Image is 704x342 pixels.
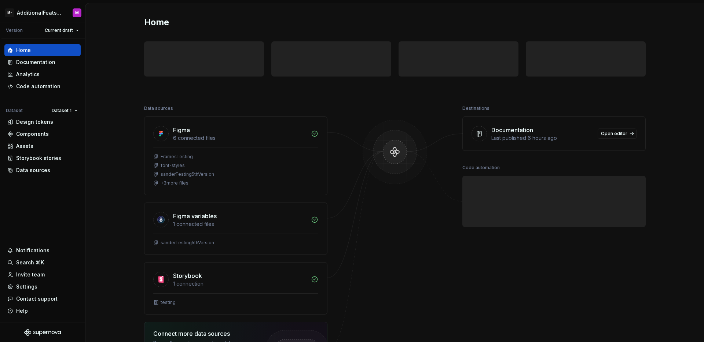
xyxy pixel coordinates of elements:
div: Code automation [462,163,500,173]
a: Home [4,44,81,56]
a: Invite team [4,269,81,280]
a: Data sources [4,164,81,176]
div: Settings [16,283,37,290]
a: Open editor [598,129,637,139]
button: Help [4,305,81,317]
a: Figma6 connected filesFramesTestingfont-stylessanderTesting5thVersion+3more files [144,116,327,195]
div: Figma variables [173,212,217,220]
div: AdditionalFeatsTest [17,9,64,16]
button: Contact support [4,293,81,305]
a: Storybook1 connectiontesting [144,262,327,315]
div: Storybook stories [16,155,61,162]
button: Dataset 1 [48,105,81,116]
button: Notifications [4,245,81,256]
a: Design tokens [4,116,81,128]
div: Dataset [6,108,23,114]
div: 6 connected files [173,134,307,142]
a: Documentation [4,56,81,68]
div: Data sources [16,167,50,174]
a: Analytics [4,68,81,80]
div: Documentation [16,59,55,66]
div: Figma [173,126,190,134]
div: 1 connected files [173,220,307,228]
div: Components [16,130,49,138]
div: Assets [16,142,33,150]
button: Current draft [41,25,82,36]
div: Help [16,307,28,315]
a: Code automation [4,81,81,92]
div: Analytics [16,71,40,78]
div: M- [5,8,14,17]
svg: Supernova Logo [24,329,61,336]
div: Code automation [16,83,60,90]
div: Search ⌘K [16,259,44,266]
span: Open editor [601,131,627,137]
div: Design tokens [16,118,53,126]
div: Version [6,27,23,33]
button: M-AdditionalFeatsTestM [1,5,84,21]
div: Connect more data sources [153,329,252,338]
div: Data sources [144,103,173,114]
div: 1 connection [173,280,307,287]
div: Destinations [462,103,489,114]
div: sanderTesting5thVersion [161,171,214,177]
div: Last published 6 hours ago [491,134,593,142]
div: Invite team [16,271,45,278]
button: Search ⌘K [4,257,81,268]
div: Storybook [173,271,202,280]
a: Assets [4,140,81,152]
div: + 3 more files [161,180,188,186]
span: Dataset 1 [52,108,71,114]
div: Contact support [16,295,58,302]
div: Home [16,47,31,54]
span: Current draft [45,27,73,33]
a: Components [4,128,81,140]
a: Figma variables1 connected filessanderTesting5thVersion [144,202,327,255]
div: sanderTesting5thVersion [161,240,214,246]
h2: Home [144,16,169,28]
a: Storybook stories [4,152,81,164]
div: testing [161,300,176,305]
div: Notifications [16,247,49,254]
div: font-styles [161,163,185,168]
div: FramesTesting [161,154,193,160]
div: Documentation [491,126,533,134]
div: M [75,10,79,16]
a: Settings [4,281,81,293]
